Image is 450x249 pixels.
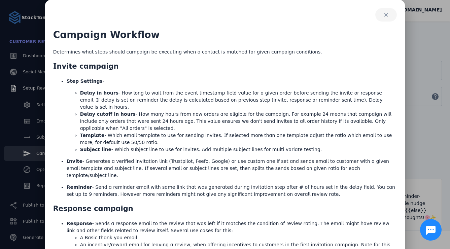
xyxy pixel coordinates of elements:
[67,184,92,190] strong: Reminder
[80,132,397,146] li: - Which email template to use for sending invites. If selected more than one template adjust the ...
[67,78,397,85] p: -
[67,221,92,226] strong: Response
[53,204,397,214] h2: Response campaign
[67,158,82,164] strong: Invite
[53,61,397,72] h2: Invite campaign
[80,111,397,132] li: - How many hours from now orders are eligible for the campaign. For example 24 means that campaig...
[67,158,397,179] p: - Generates a verified invitation link (Trustpilot, Feefo, Google) or use custom one if set and s...
[80,147,111,152] strong: Subject line
[80,90,118,96] strong: Delay in hours
[80,133,105,138] strong: Template
[67,184,397,198] p: - Send a reminder email with same link that was generated during invitation step after # of hours...
[53,48,397,56] p: Determines what steps should campaign be executing when a contact is matched for given campaign c...
[80,146,397,153] li: - Which subject line to use for invites. Add multiple subject lines for multi variate testing.
[80,234,397,241] li: A Basic thank you email
[80,90,397,111] li: - How long to wait from the event timestamp field value for a given order before sending the invi...
[80,111,136,117] strong: Delay cutoff in hours
[53,28,397,42] h1: Campaign Workflow
[67,78,103,84] strong: Step Settings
